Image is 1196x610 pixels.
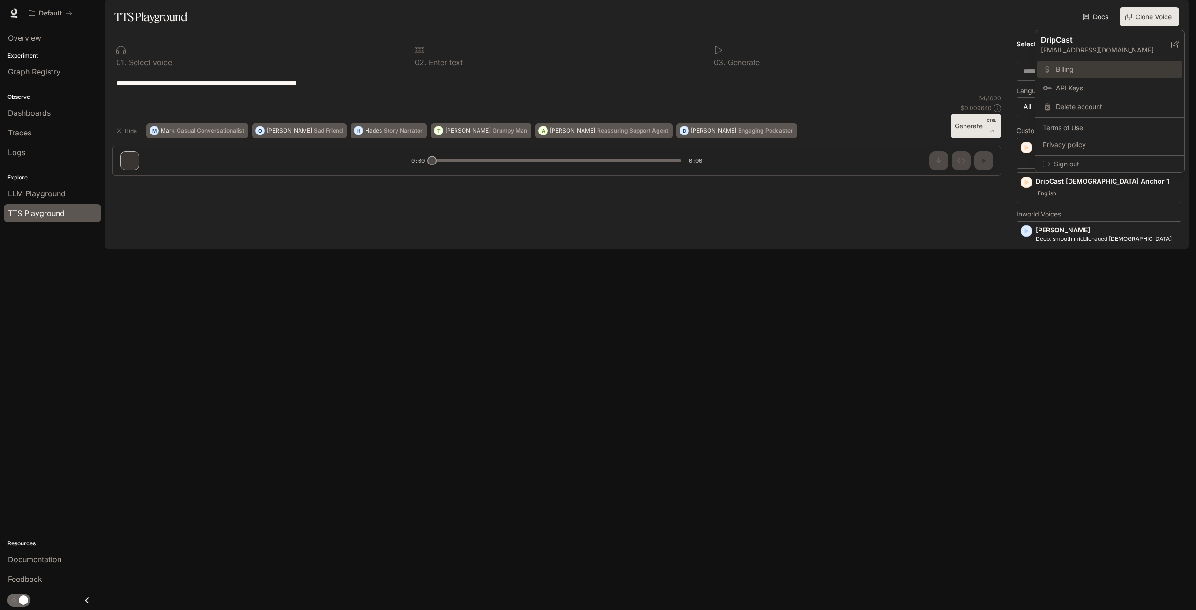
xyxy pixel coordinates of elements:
span: Delete account [1056,102,1177,112]
div: Sign out [1035,156,1184,172]
span: Terms of Use [1043,123,1177,133]
a: Privacy policy [1037,136,1182,153]
p: DripCast [1041,34,1156,45]
span: Privacy policy [1043,140,1177,149]
a: Billing [1037,61,1182,78]
span: API Keys [1056,83,1177,93]
div: DripCast[EMAIL_ADDRESS][DOMAIN_NAME] [1035,30,1184,59]
div: Delete account [1037,98,1182,115]
span: Sign out [1054,159,1177,169]
span: Billing [1056,65,1177,74]
a: API Keys [1037,80,1182,97]
a: Terms of Use [1037,119,1182,136]
p: [EMAIL_ADDRESS][DOMAIN_NAME] [1041,45,1171,55]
